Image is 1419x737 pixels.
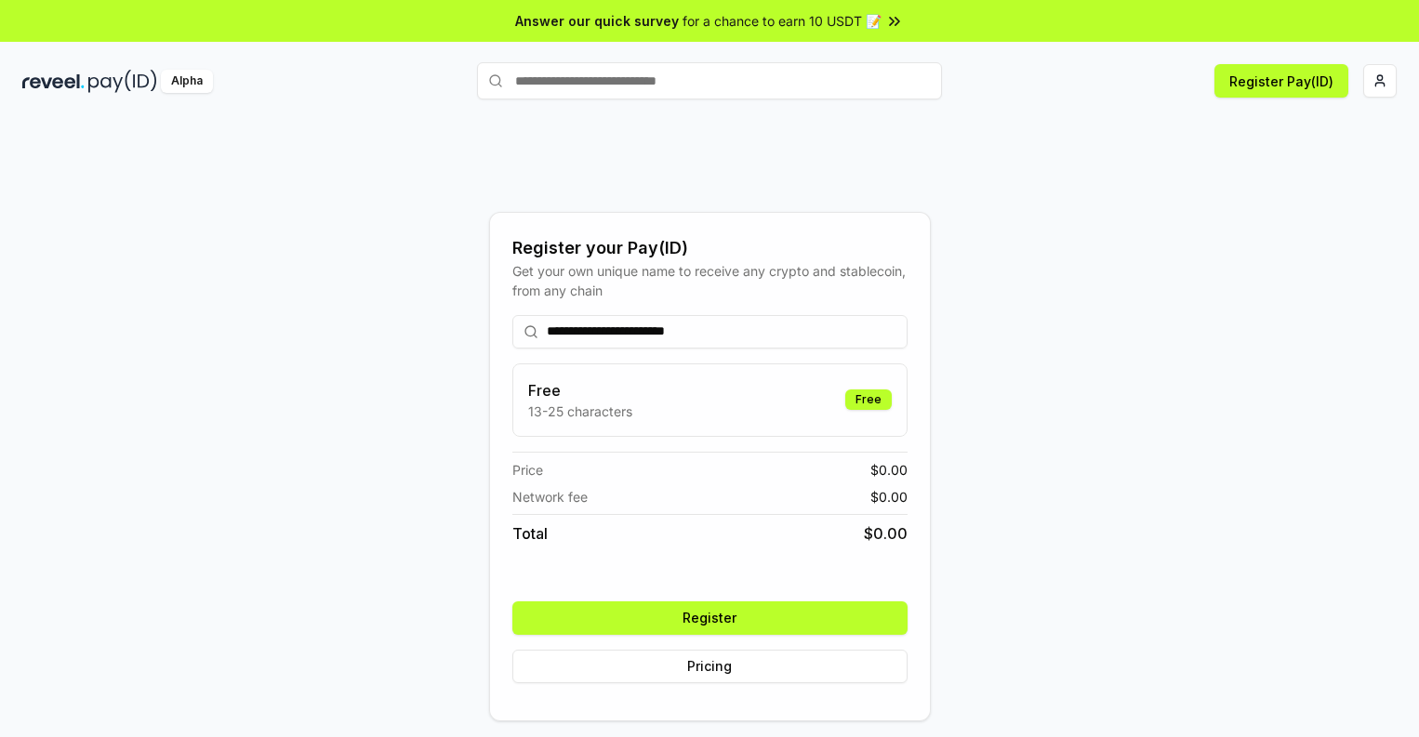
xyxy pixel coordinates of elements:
[512,650,908,683] button: Pricing
[512,235,908,261] div: Register your Pay(ID)
[515,11,679,31] span: Answer our quick survey
[512,487,588,507] span: Network fee
[22,70,85,93] img: reveel_dark
[845,389,892,410] div: Free
[161,70,213,93] div: Alpha
[1214,64,1348,98] button: Register Pay(ID)
[88,70,157,93] img: pay_id
[528,401,632,421] p: 13-25 characters
[864,522,908,545] span: $ 0.00
[683,11,882,31] span: for a chance to earn 10 USDT 📝
[512,261,908,300] div: Get your own unique name to receive any crypto and stablecoin, from any chain
[512,601,908,635] button: Register
[512,460,543,480] span: Price
[512,522,548,545] span: Total
[528,379,632,401] h3: Free
[870,460,908,480] span: $ 0.00
[870,487,908,507] span: $ 0.00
